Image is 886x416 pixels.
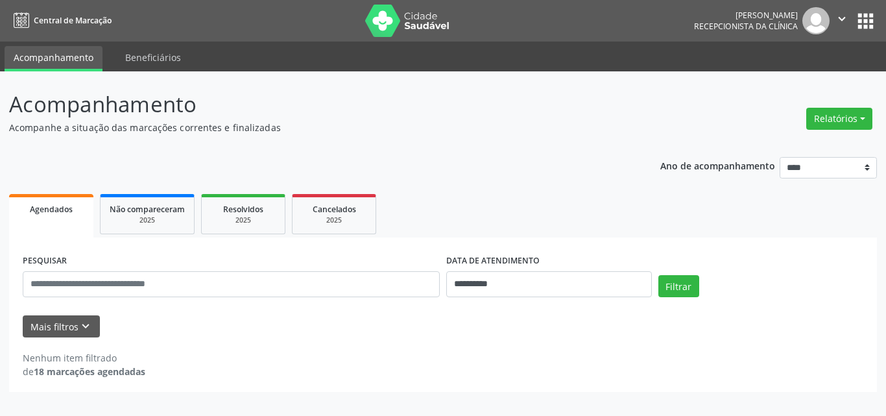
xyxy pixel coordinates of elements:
[5,46,102,71] a: Acompanhamento
[658,275,699,297] button: Filtrar
[660,157,775,173] p: Ano de acompanhamento
[835,12,849,26] i: 
[23,315,100,338] button: Mais filtroskeyboard_arrow_down
[211,215,276,225] div: 2025
[34,15,112,26] span: Central de Marcação
[116,46,190,69] a: Beneficiários
[23,365,145,378] div: de
[110,215,185,225] div: 2025
[302,215,366,225] div: 2025
[446,251,540,271] label: DATA DE ATENDIMENTO
[9,10,112,31] a: Central de Marcação
[9,121,617,134] p: Acompanhe a situação das marcações correntes e finalizadas
[78,319,93,334] i: keyboard_arrow_down
[806,108,872,130] button: Relatórios
[854,10,877,32] button: apps
[223,204,263,215] span: Resolvidos
[30,204,73,215] span: Agendados
[313,204,356,215] span: Cancelados
[34,365,145,378] strong: 18 marcações agendadas
[23,251,67,271] label: PESQUISAR
[110,204,185,215] span: Não compareceram
[9,88,617,121] p: Acompanhamento
[830,7,854,34] button: 
[802,7,830,34] img: img
[23,351,145,365] div: Nenhum item filtrado
[694,21,798,32] span: Recepcionista da clínica
[694,10,798,21] div: [PERSON_NAME]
